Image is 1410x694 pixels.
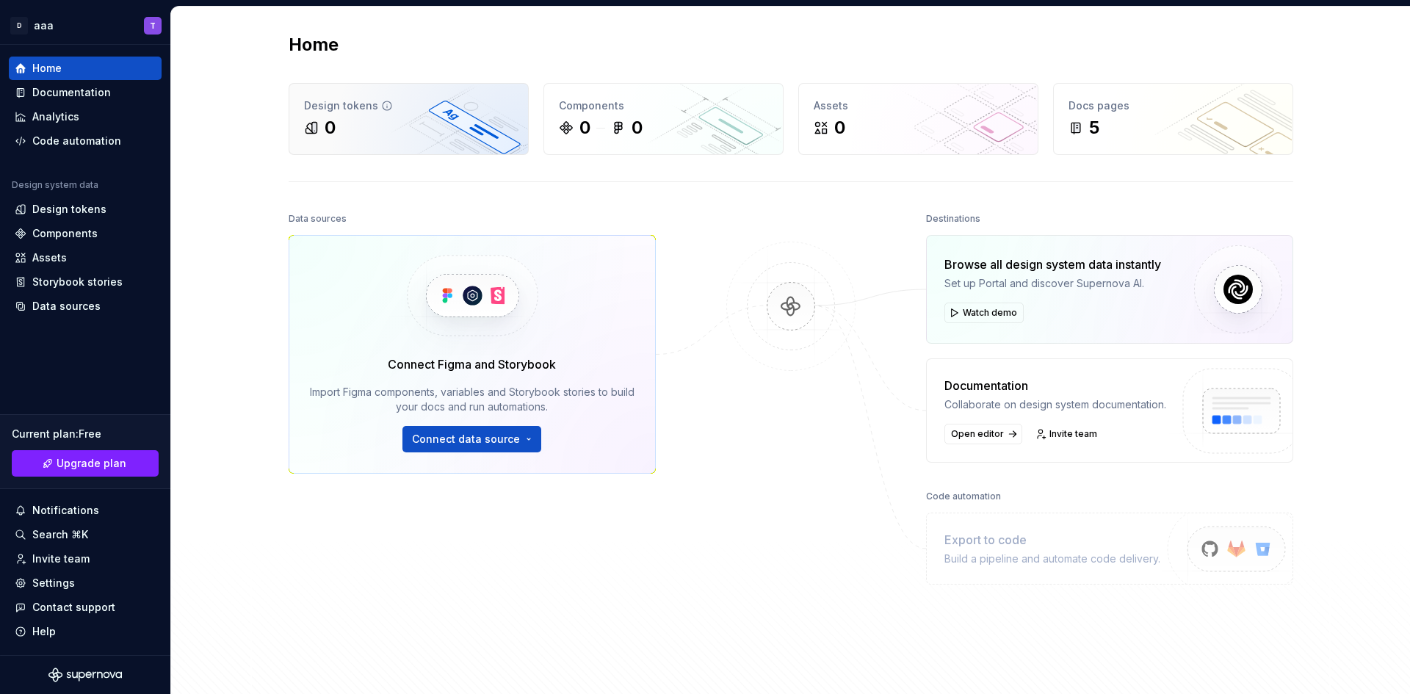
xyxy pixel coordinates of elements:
a: Home [9,57,162,80]
button: Help [9,620,162,643]
button: Watch demo [944,303,1024,323]
div: Assets [32,250,67,265]
div: Help [32,624,56,639]
span: Watch demo [963,307,1017,319]
div: Import Figma components, variables and Storybook stories to build your docs and run automations. [310,385,634,414]
div: T [150,20,156,32]
span: Open editor [951,428,1004,440]
button: Connect data source [402,426,541,452]
div: Code automation [926,486,1001,507]
a: Docs pages5 [1053,83,1293,155]
div: Documentation [944,377,1166,394]
div: D [10,17,28,35]
div: Code automation [32,134,121,148]
a: Storybook stories [9,270,162,294]
a: Invite team [1031,424,1104,444]
div: Search ⌘K [32,527,88,542]
a: Components00 [543,83,784,155]
div: Components [559,98,768,113]
div: Storybook stories [32,275,123,289]
div: Design tokens [304,98,513,113]
a: Documentation [9,81,162,104]
div: Build a pipeline and automate code delivery. [944,552,1160,566]
div: Set up Portal and discover Supernova AI. [944,276,1161,291]
div: 0 [632,116,643,140]
a: Settings [9,571,162,595]
div: Settings [32,576,75,590]
span: Invite team [1049,428,1097,440]
svg: Supernova Logo [48,668,122,682]
div: 0 [834,116,845,140]
div: Design system data [12,179,98,191]
div: Notifications [32,503,99,518]
div: Analytics [32,109,79,124]
div: Current plan : Free [12,427,159,441]
a: Code automation [9,129,162,153]
h2: Home [289,33,339,57]
div: 0 [579,116,590,140]
div: Assets [814,98,1023,113]
a: Upgrade plan [12,450,159,477]
span: Connect data source [412,432,520,447]
div: Design tokens [32,202,106,217]
span: Upgrade plan [57,456,126,471]
div: Contact support [32,600,115,615]
button: Notifications [9,499,162,522]
div: Docs pages [1069,98,1278,113]
button: Contact support [9,596,162,619]
div: Connect Figma and Storybook [388,355,556,373]
button: Search ⌘K [9,523,162,546]
div: aaa [34,18,54,33]
a: Design tokens [9,198,162,221]
div: Data sources [32,299,101,314]
a: Assets [9,246,162,270]
a: Data sources [9,294,162,318]
a: Analytics [9,105,162,129]
div: Documentation [32,85,111,100]
a: Design tokens0 [289,83,529,155]
a: Invite team [9,547,162,571]
div: Collaborate on design system documentation. [944,397,1166,412]
button: DaaaT [3,10,167,41]
div: Data sources [289,209,347,229]
a: Components [9,222,162,245]
div: Components [32,226,98,241]
a: Open editor [944,424,1022,444]
a: Assets0 [798,83,1038,155]
div: Destinations [926,209,980,229]
div: Browse all design system data instantly [944,256,1161,273]
div: 5 [1089,116,1099,140]
div: Invite team [32,552,90,566]
div: Export to code [944,531,1160,549]
div: Home [32,61,62,76]
div: 0 [325,116,336,140]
